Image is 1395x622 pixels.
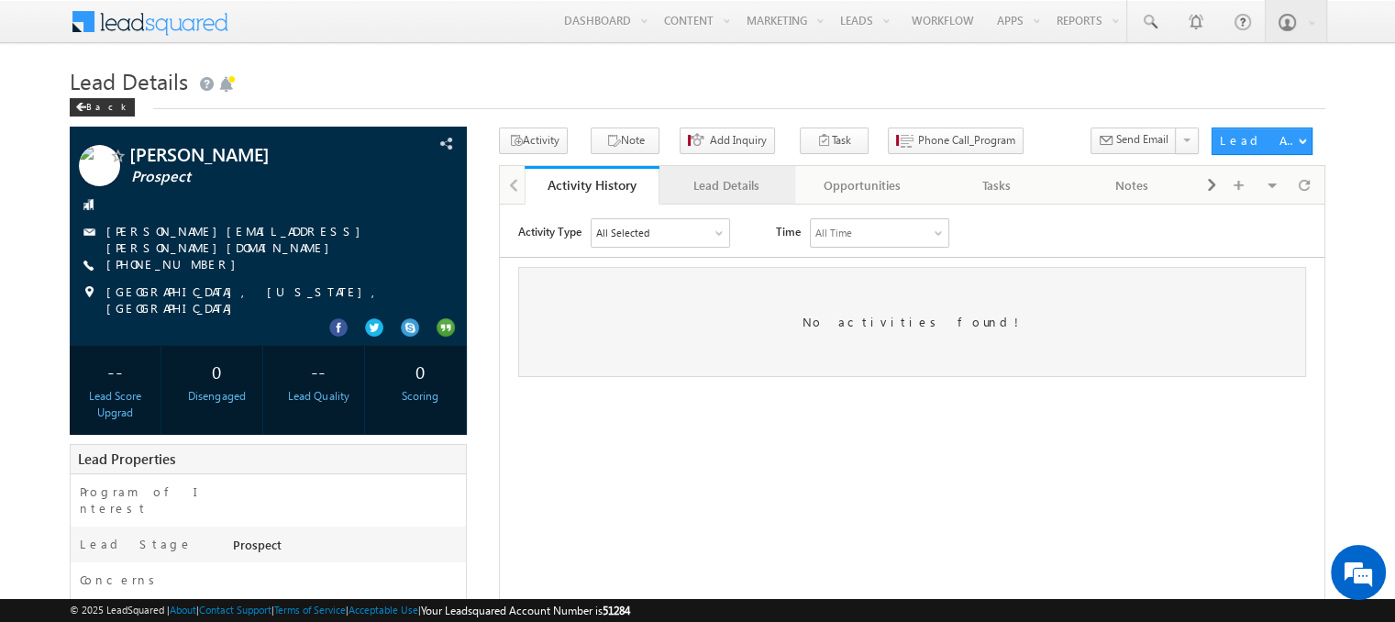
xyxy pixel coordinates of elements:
span: Activity Type [18,14,82,41]
span: © 2025 LeadSquared | | | | | [70,602,630,619]
div: Lead Quality [278,388,360,405]
a: Back [70,97,144,113]
span: [GEOGRAPHIC_DATA], [US_STATE], [GEOGRAPHIC_DATA] [106,283,428,317]
a: Activity History [525,166,659,205]
div: No activities found! [18,62,806,172]
label: Program of Interest [80,483,214,516]
button: Activity [499,128,568,154]
button: Add Inquiry [680,128,775,154]
div: All Time [316,20,352,37]
div: Disengaged [176,388,258,405]
div: All Selected [92,15,229,42]
a: About [170,604,196,616]
span: Phone Call_Program [918,132,1015,149]
span: Lead Properties [78,450,175,468]
button: Note [591,128,659,154]
span: [PERSON_NAME] [129,145,375,163]
div: Scoring [380,388,461,405]
span: Time [276,14,301,41]
div: Notes [1080,174,1184,196]
button: Lead Actions [1212,128,1312,155]
div: Activity History [538,176,646,194]
a: Notes [1066,166,1201,205]
label: Concerns [80,572,161,588]
span: Prospect [131,168,377,186]
button: Send Email [1091,128,1177,154]
span: Your Leadsquared Account Number is [421,604,630,617]
a: Tasks [930,166,1065,205]
div: Lead Details [674,174,778,196]
a: [PERSON_NAME][EMAIL_ADDRESS][PERSON_NAME][DOMAIN_NAME] [106,223,370,255]
div: Opportunities [810,174,913,196]
div: Tasks [945,174,1048,196]
span: Add Inquiry [710,132,767,149]
a: Lead Details [659,166,794,205]
div: Back [70,98,135,117]
span: Send Email [1116,131,1168,148]
div: -- [278,354,360,388]
span: [PHONE_NUMBER] [106,256,245,274]
button: Phone Call_Program [888,128,1024,154]
div: 0 [176,354,258,388]
a: Contact Support [199,604,271,616]
div: -- [74,354,156,388]
div: All Selected [96,20,149,37]
a: Opportunities [795,166,930,205]
span: 51284 [603,604,630,617]
div: Lead Score Upgrad [74,388,156,421]
div: 0 [380,354,461,388]
img: Profile photo [79,145,120,193]
span: Lead Details [70,66,188,95]
div: Lead Actions [1220,132,1298,149]
div: Prospect [228,536,466,561]
label: Lead Stage [80,536,193,552]
a: Terms of Service [274,604,346,616]
button: Task [800,128,869,154]
a: Acceptable Use [349,604,418,616]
